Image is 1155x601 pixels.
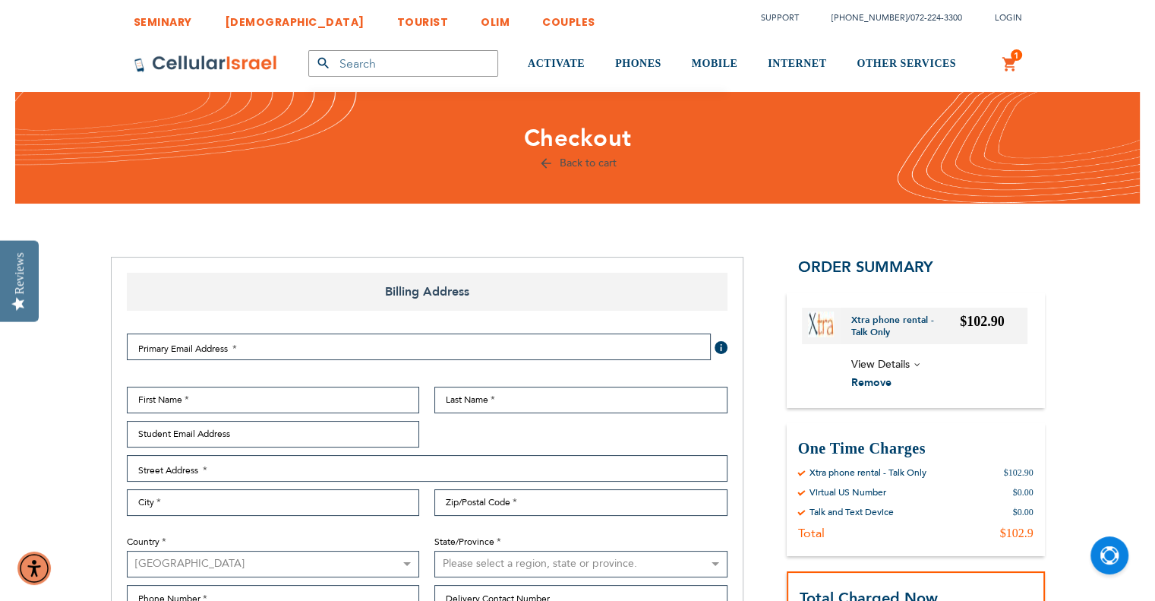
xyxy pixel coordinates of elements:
h3: One Time Charges [798,438,1034,459]
a: INTERNET [768,36,826,93]
a: 072-224-3300 [910,12,962,24]
a: MOBILE [692,36,738,93]
div: $102.90 [1004,467,1034,479]
div: Xtra phone rental - Talk Only [809,467,926,479]
div: $102.9 [1000,526,1034,541]
div: $0.00 [1013,486,1034,498]
img: Cellular Israel Logo [134,55,278,73]
span: PHONES [615,58,661,69]
a: Support [761,12,799,24]
a: 1 [1002,55,1018,74]
input: Search [308,50,498,77]
a: COUPLES [542,4,595,32]
a: Xtra phone rental - Talk Only [851,314,961,338]
a: [PHONE_NUMBER] [832,12,907,24]
a: Back to cart [538,156,617,170]
span: ACTIVATE [528,58,585,69]
span: View Details [851,357,910,372]
div: Accessibility Menu [17,552,51,585]
span: $102.90 [960,314,1005,329]
a: PHONES [615,36,661,93]
a: SEMINARY [134,4,192,32]
a: TOURIST [397,4,449,32]
span: OTHER SERVICES [857,58,956,69]
a: [DEMOGRAPHIC_DATA] [225,4,364,32]
span: Login [995,12,1022,24]
div: $0.00 [1013,506,1034,518]
span: Order Summary [798,257,933,277]
div: Talk and Text Device [809,506,894,518]
div: Reviews [13,252,27,294]
a: OLIM [481,4,510,32]
li: / [816,7,962,29]
img: Xtra phone rental - Talk Only [808,312,834,337]
span: Billing Address [127,273,727,311]
span: 1 [1014,49,1019,62]
div: Virtual US Number [809,486,886,498]
a: OTHER SERVICES [857,36,956,93]
div: Total [798,526,825,541]
span: Remove [851,375,891,390]
span: MOBILE [692,58,738,69]
span: Checkout [524,122,632,154]
span: INTERNET [768,58,826,69]
a: ACTIVATE [528,36,585,93]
